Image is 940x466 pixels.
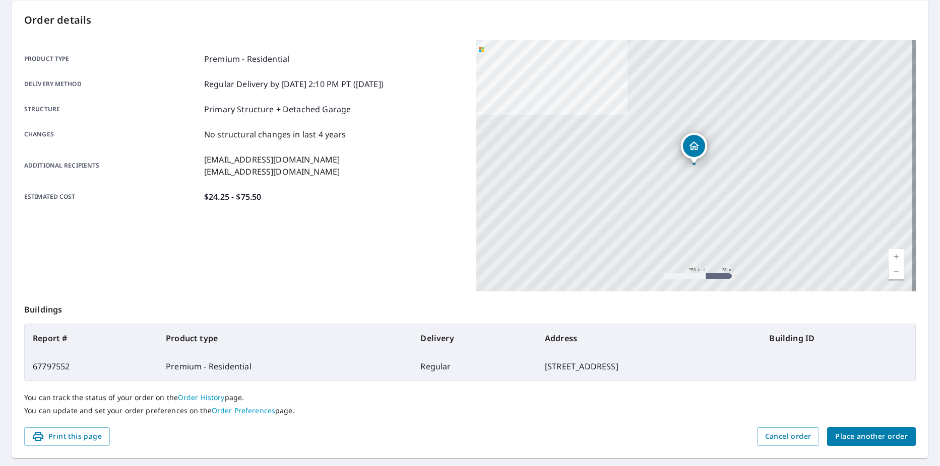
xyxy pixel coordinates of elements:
[889,264,904,279] a: Current Level 17, Zoom Out
[537,352,762,380] td: [STREET_ADDRESS]
[24,78,200,90] p: Delivery method
[24,153,200,178] p: Additional recipients
[757,427,820,446] button: Cancel order
[204,191,261,203] p: $24.25 - $75.50
[204,153,340,166] p: [EMAIL_ADDRESS][DOMAIN_NAME]
[761,324,915,352] th: Building ID
[204,128,346,140] p: No structural changes in last 4 years
[178,393,225,402] a: Order History
[537,324,762,352] th: Address
[827,427,916,446] button: Place another order
[32,430,102,443] span: Print this page
[204,78,384,90] p: Regular Delivery by [DATE] 2:10 PM PT ([DATE])
[24,406,916,415] p: You can update and set your order preferences on the page.
[158,324,412,352] th: Product type
[24,291,916,324] p: Buildings
[835,430,908,443] span: Place another order
[25,324,158,352] th: Report #
[889,249,904,264] a: Current Level 17, Zoom In
[24,427,110,446] button: Print this page
[681,133,707,164] div: Dropped pin, building 1, Residential property, 607 E Hillcrest Dr Mountain City, TN 37683
[212,406,275,415] a: Order Preferences
[765,430,811,443] span: Cancel order
[24,53,200,65] p: Product type
[24,13,916,28] p: Order details
[412,324,537,352] th: Delivery
[24,191,200,203] p: Estimated cost
[412,352,537,380] td: Regular
[24,128,200,140] p: Changes
[204,103,351,115] p: Primary Structure + Detached Garage
[25,352,158,380] td: 67797552
[24,103,200,115] p: Structure
[24,393,916,402] p: You can track the status of your order on the page.
[204,53,289,65] p: Premium - Residential
[204,166,340,178] p: [EMAIL_ADDRESS][DOMAIN_NAME]
[158,352,412,380] td: Premium - Residential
